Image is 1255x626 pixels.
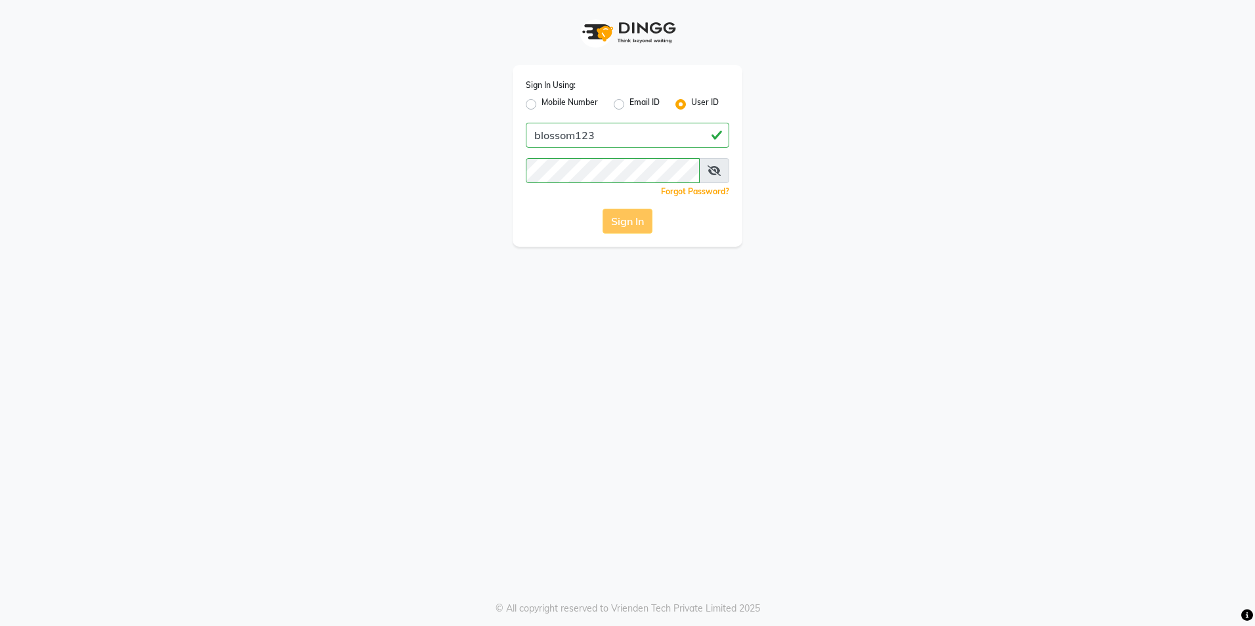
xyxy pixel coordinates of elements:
[526,79,576,91] label: Sign In Using:
[526,158,700,183] input: Username
[691,96,719,112] label: User ID
[526,123,729,148] input: Username
[575,13,680,52] img: logo1.svg
[542,96,598,112] label: Mobile Number
[629,96,660,112] label: Email ID
[661,186,729,196] a: Forgot Password?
